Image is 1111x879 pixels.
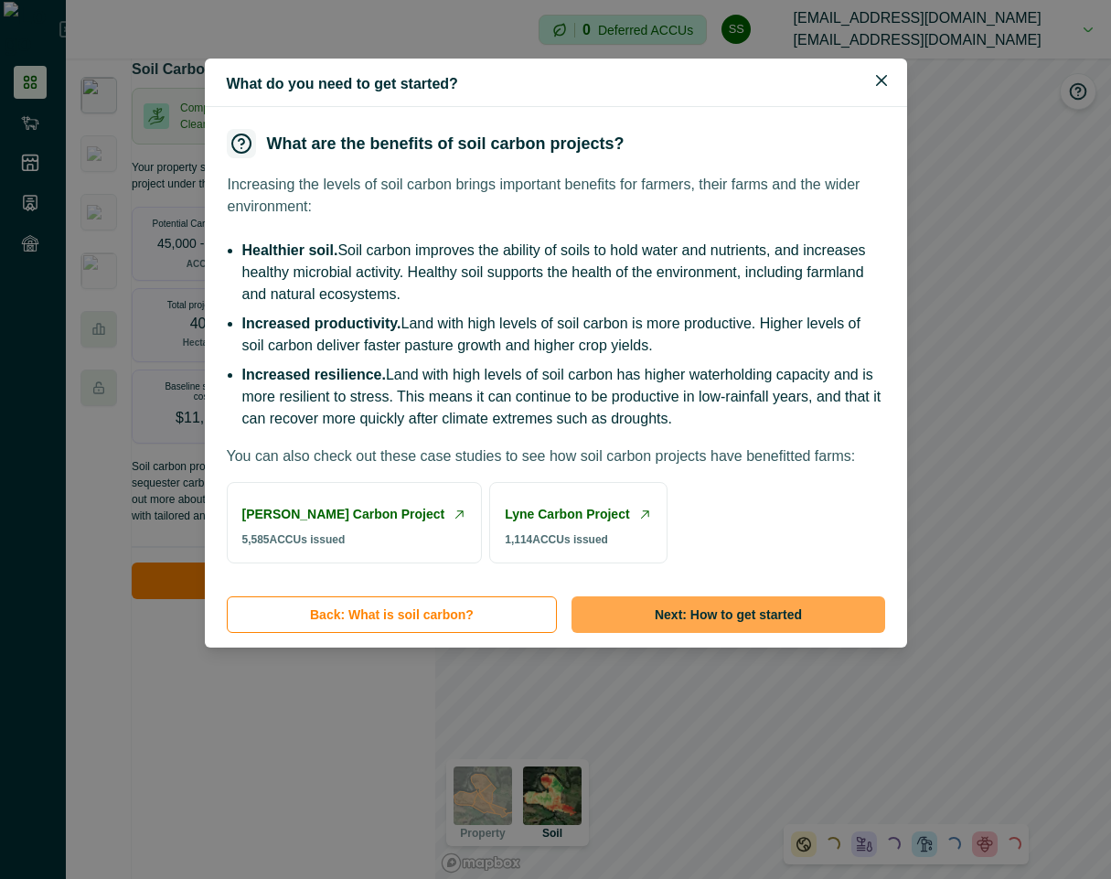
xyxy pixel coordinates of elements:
[267,135,625,152] h3: What are the benefits of soil carbon projects?
[242,505,445,524] a: [PERSON_NAME] Carbon Project
[572,596,884,633] button: Next: How to get started
[505,505,629,524] a: Lyne Carbon Project
[227,596,558,633] button: Back: What is soil carbon?
[227,445,856,467] p: You can also check out these case studies to see how soil carbon projects have benefitted farms:
[205,59,907,107] header: What do you need to get started?
[242,242,338,258] strong: Healthier soil.
[242,364,884,430] li: Land with high levels of soil carbon has higher waterholding capacity and is more resilient to st...
[242,367,386,382] strong: Increased resilience.
[242,313,884,357] li: Land with high levels of soil carbon is more productive. Higher levels of soil carbon deliver fas...
[228,174,884,218] p: Increasing the levels of soil carbon brings important benefits for farmers, their farms and the w...
[242,240,884,306] li: Soil carbon improves the ability of soils to hold water and nutrients, and increases healthy micr...
[242,316,401,331] strong: Increased productivity.
[867,66,896,95] button: Close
